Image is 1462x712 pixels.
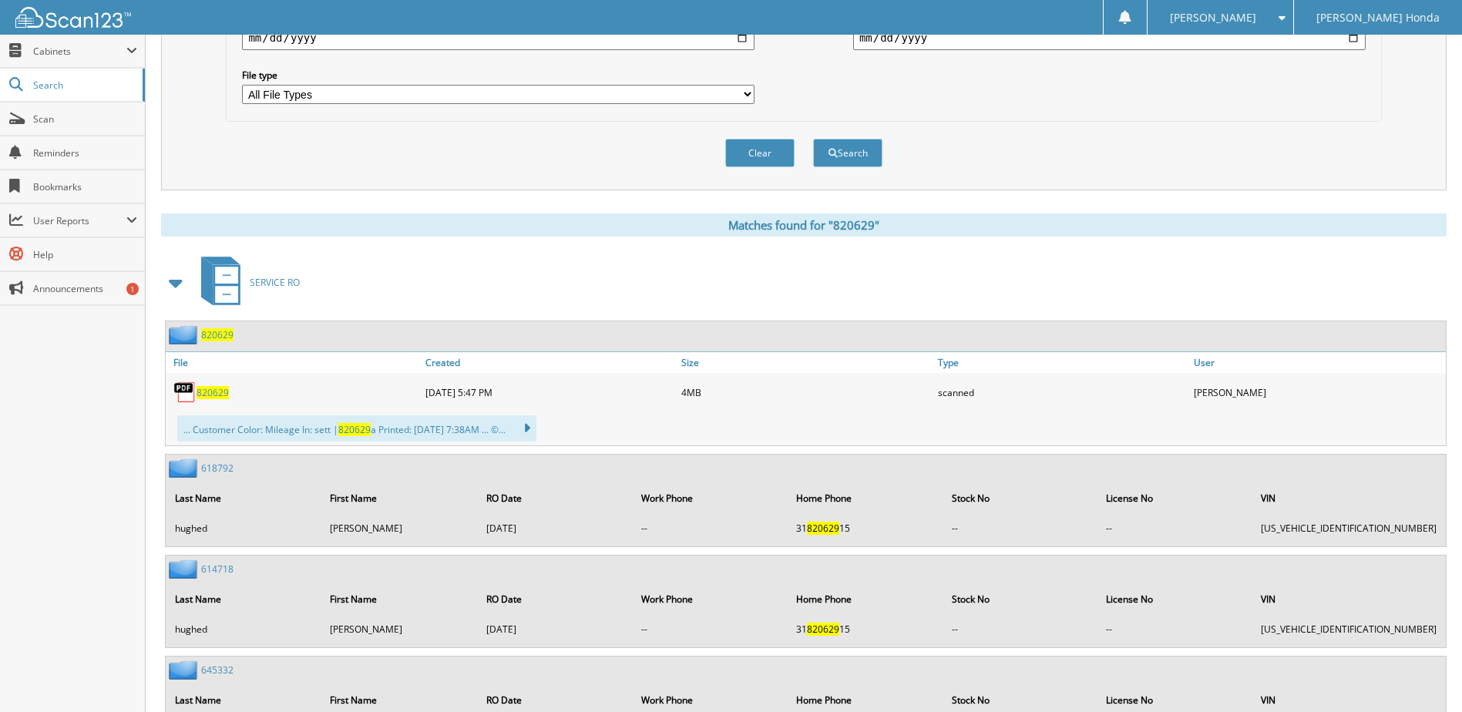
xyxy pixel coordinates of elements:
span: 820629 [807,522,839,535]
td: hughed [167,616,321,642]
div: 4MB [677,377,933,408]
th: License No [1098,482,1252,514]
th: Home Phone [788,482,943,514]
td: -- [634,616,787,642]
img: folder2.png [169,325,201,344]
span: User Reports [33,214,126,227]
a: 820629 [197,386,229,399]
th: Stock No [944,583,1097,615]
th: Work Phone [634,482,787,514]
a: 614718 [201,563,234,576]
td: [US_VEHICLE_IDENTIFICATION_NUMBER] [1253,516,1444,541]
span: 820629 [338,423,371,436]
span: Reminders [33,146,137,160]
td: [US_VEHICLE_IDENTIFICATION_NUMBER] [1253,616,1444,642]
th: VIN [1253,583,1444,615]
a: Type [934,352,1190,373]
th: Stock No [944,482,1097,514]
td: [PERSON_NAME] [322,516,477,541]
span: 820629 [807,623,839,636]
a: SERVICE RO [192,252,300,313]
td: 31 15 [788,616,943,642]
td: -- [944,616,1097,642]
th: License No [1098,583,1252,615]
a: 645332 [201,663,234,677]
a: Size [677,352,933,373]
td: -- [634,516,787,541]
div: [PERSON_NAME] [1190,377,1446,408]
input: start [242,25,755,50]
img: folder2.png [169,458,201,478]
th: RO Date [479,583,632,615]
div: Matches found for "820629" [161,213,1447,237]
span: [PERSON_NAME] [1170,13,1256,22]
a: File [166,352,422,373]
a: Created [422,352,677,373]
td: [PERSON_NAME] [322,616,477,642]
div: 1 [126,283,139,295]
a: User [1190,352,1446,373]
th: Home Phone [788,583,943,615]
img: scan123-logo-white.svg [15,7,131,28]
img: folder2.png [169,559,201,579]
span: Scan [33,113,137,126]
td: [DATE] [479,616,632,642]
td: -- [944,516,1097,541]
th: First Name [322,482,477,514]
td: hughed [167,516,321,541]
th: RO Date [479,482,632,514]
a: 618792 [201,462,234,475]
div: scanned [934,377,1190,408]
th: First Name [322,583,477,615]
button: Search [813,139,882,167]
span: Announcements [33,282,137,295]
span: SERVICE RO [250,276,300,289]
img: folder2.png [169,660,201,680]
td: 31 15 [788,516,943,541]
div: [DATE] 5:47 PM [422,377,677,408]
div: ... Customer Color: Mileage In: sett | a Printed: [DATE] 7:38AM ... ©... [177,415,536,442]
span: Search [33,79,135,92]
span: Help [33,248,137,261]
label: File type [242,69,755,82]
td: [DATE] [479,516,632,541]
input: end [853,25,1366,50]
td: -- [1098,616,1252,642]
img: PDF.png [173,381,197,404]
th: Last Name [167,482,321,514]
button: Clear [725,139,795,167]
span: Cabinets [33,45,126,58]
span: Bookmarks [33,180,137,193]
th: Last Name [167,583,321,615]
td: -- [1098,516,1252,541]
th: VIN [1253,482,1444,514]
th: Work Phone [634,583,787,615]
a: 820629 [201,328,234,341]
span: [PERSON_NAME] Honda [1316,13,1440,22]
